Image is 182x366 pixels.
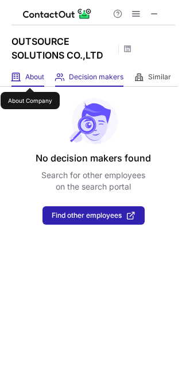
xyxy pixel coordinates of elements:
[41,169,145,192] p: Search for other employees on the search portal
[36,151,151,165] header: No decision makers found
[25,72,44,82] span: About
[69,98,118,144] img: No leads found
[11,34,115,62] h1: OUTSOURCE SOLUTIONS CO.,LTD
[148,72,171,82] span: Similar
[69,72,123,82] span: Decision makers
[42,206,145,225] button: Find other employees
[52,211,122,219] span: Find other employees
[23,7,92,21] img: ContactOut v5.3.10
